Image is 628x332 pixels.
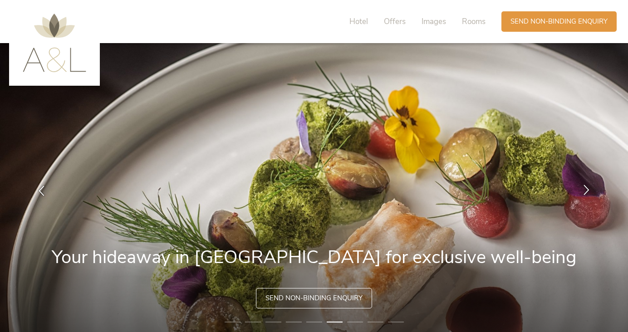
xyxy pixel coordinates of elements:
[510,17,608,26] span: Send non-binding enquiry
[265,293,363,303] span: Send non-binding enquiry
[422,16,446,27] span: Images
[23,14,86,72] img: AMONTI & LUNARIS Wellnessresort
[384,16,406,27] span: Offers
[349,16,368,27] span: Hotel
[462,16,486,27] span: Rooms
